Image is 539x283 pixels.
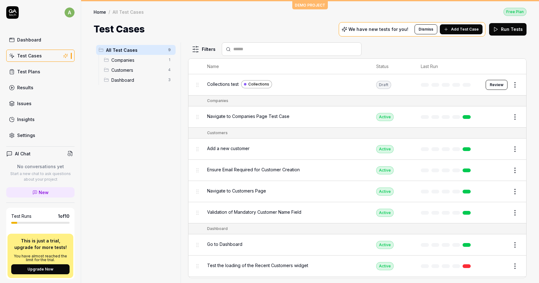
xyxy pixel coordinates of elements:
[207,145,250,152] span: Add a new customer
[6,66,75,78] a: Test Plans
[376,166,394,174] div: Active
[493,144,507,154] button: Edit
[248,81,269,87] span: Collections
[207,241,242,247] span: Go to Dashboard
[11,264,70,274] button: Upgrade Now
[440,24,483,34] button: Add Test Case
[11,254,70,262] p: You have almost reached the limit for the trial.
[503,7,527,16] button: Free Plan
[486,80,507,90] button: Review
[376,209,394,217] div: Active
[6,163,75,170] p: No conversations yet
[415,24,437,34] button: Dismiss
[65,7,75,17] span: a
[493,208,507,218] button: Edit
[207,262,308,269] span: Test the loading of the Recent Customers widget
[370,59,415,74] th: Status
[348,27,408,32] p: We have new tests for you!
[376,81,391,89] div: Draft
[6,97,75,110] a: Issues
[111,57,164,63] span: Companies
[6,34,75,46] a: Dashboard
[101,65,176,75] div: Drag to reorderCustomers4
[188,256,526,277] tr: Test the loading of the Recent Customers widgetActive
[17,84,33,91] div: Results
[111,77,164,83] span: Dashboard
[241,80,272,88] a: Collections
[166,46,173,54] span: 9
[166,66,173,74] span: 4
[6,171,75,182] p: Start a new chat to ask questions about your project
[11,213,32,219] h5: Test Runs
[65,6,75,19] button: a
[207,166,300,173] span: Ensure Email Required for Customer Creation
[106,47,164,53] span: All Test Cases
[17,52,42,59] div: Test Cases
[6,129,75,141] a: Settings
[6,187,75,198] a: New
[188,181,526,202] tr: Navigate to Customers PageActive
[17,100,32,107] div: Issues
[94,9,106,15] a: Home
[376,145,394,153] div: Active
[207,226,228,232] div: Dashboard
[188,202,526,223] tr: Validation of Mandatory Customer Name FieldActive
[493,112,507,122] button: Edit
[376,262,394,270] div: Active
[17,68,40,75] div: Test Plans
[493,261,507,271] button: Edit
[493,187,507,197] button: Edit
[101,55,176,65] div: Drag to reorderCompanies1
[11,237,70,251] p: This is just a trial, upgrade for more tests!
[188,234,526,256] tr: Go to DashboardActive
[113,9,144,15] div: All Test Cases
[207,81,239,87] span: Collections test
[6,81,75,94] a: Results
[101,75,176,85] div: Drag to reorderDashboard3
[111,67,164,73] span: Customers
[489,23,527,36] button: Run Tests
[207,209,301,215] span: Validation of Mandatory Customer Name Field
[94,22,145,36] h1: Test Cases
[17,37,41,43] div: Dashboard
[415,59,479,74] th: Last Run
[6,113,75,125] a: Insights
[207,188,266,194] span: Navigate to Customers Page
[188,106,526,128] tr: Navigate to Companies Page Test CaseActive
[503,8,527,16] div: Free Plan
[188,139,526,160] tr: Add a new customerActive
[207,113,289,120] span: Navigate to Companies Page Test Case
[17,116,35,123] div: Insights
[376,188,394,196] div: Active
[188,160,526,181] tr: Ensure Email Required for Customer CreationActive
[6,50,75,62] a: Test Cases
[493,240,507,250] button: Edit
[376,241,394,249] div: Active
[39,189,49,196] span: New
[15,150,31,157] h4: AI Chat
[58,213,70,219] span: 1 of 10
[207,130,228,136] div: Customers
[376,113,394,121] div: Active
[493,165,507,175] button: Edit
[17,132,35,139] div: Settings
[207,98,228,104] div: Companies
[188,74,526,95] tr: Collections testCollectionsDraftReview
[451,27,479,32] span: Add Test Case
[188,43,219,56] button: Filters
[166,76,173,84] span: 3
[201,59,370,74] th: Name
[166,56,173,64] span: 1
[109,9,110,15] div: /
